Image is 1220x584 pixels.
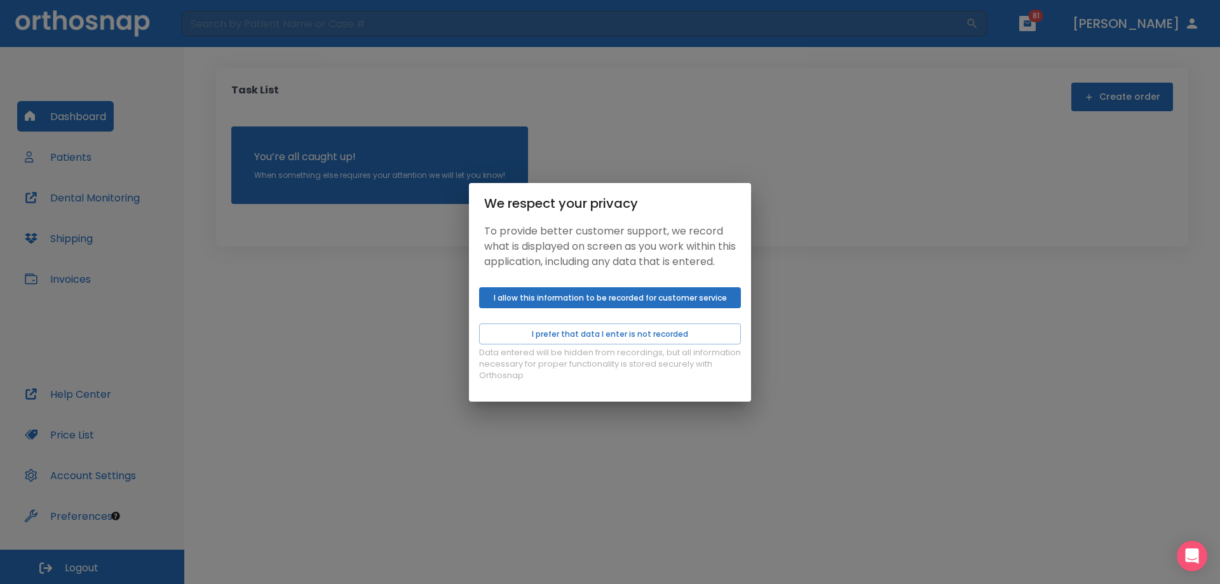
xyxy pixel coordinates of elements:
div: Open Intercom Messenger [1177,541,1207,571]
button: I prefer that data I enter is not recorded [479,323,741,344]
div: We respect your privacy [484,193,736,214]
p: Data entered will be hidden from recordings, but all information necessary for proper functionali... [479,347,741,381]
p: To provide better customer support, we record what is displayed on screen as you work within this... [484,224,736,269]
button: I allow this information to be recorded for customer service [479,287,741,308]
